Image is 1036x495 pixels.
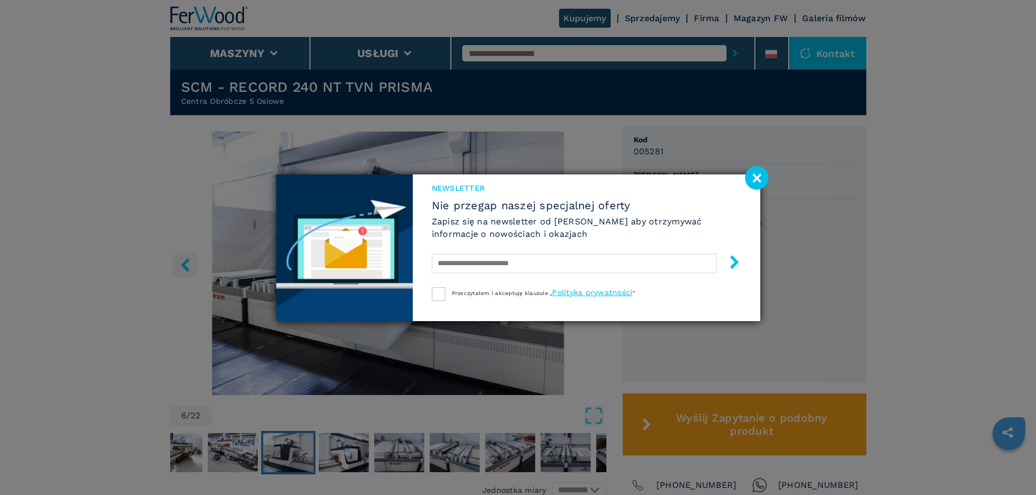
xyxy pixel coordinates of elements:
[452,290,553,296] span: Przeczytałem i akceptuję klauzule „
[632,290,635,296] span: ”
[432,199,741,212] span: Nie przegap naszej specjalnej oferty
[432,215,741,240] h6: Zapisz się na newsletter od [PERSON_NAME] aby otrzymywać informacje o nowościach i okazjach
[552,288,632,297] a: Polityka prywatności
[432,183,741,193] span: Newsletter
[717,251,741,277] button: submit-button
[276,174,413,321] img: Newsletter image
